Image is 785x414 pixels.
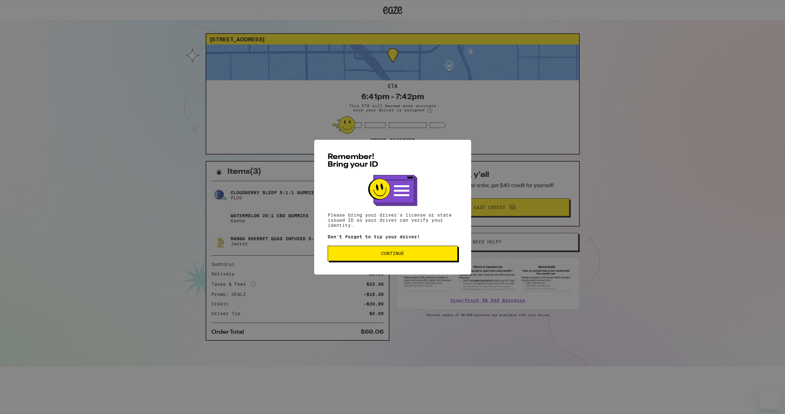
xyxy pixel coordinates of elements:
iframe: Button to launch messaging window [759,388,780,409]
p: Please bring your driver's license or state issued ID so your driver can verify your identity. [328,212,458,228]
button: Continue [328,246,458,261]
p: Don't forget to tip your driver! [328,234,458,239]
span: Remember! Bring your ID [328,153,378,169]
span: Continue [381,251,404,256]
